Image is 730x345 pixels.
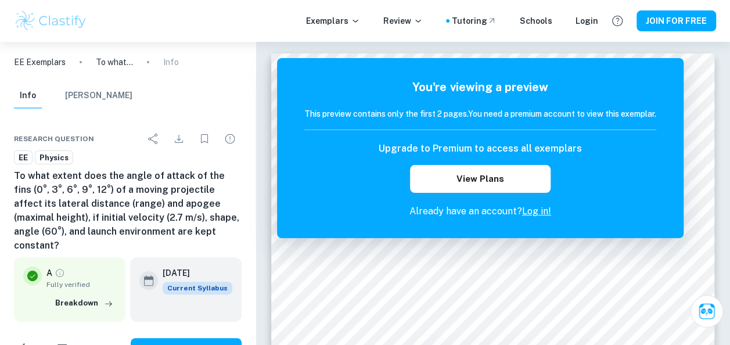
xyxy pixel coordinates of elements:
[522,206,551,217] a: Log in!
[163,282,232,294] span: Current Syllabus
[14,83,42,109] button: Info
[96,56,133,69] p: To what extent does the angle of attack of the fins (0°, 3°, 6°, 9°, 12°) of a moving projectile ...
[55,268,65,278] a: Grade fully verified
[304,78,656,96] h5: You're viewing a preview
[607,11,627,31] button: Help and Feedback
[14,150,33,165] a: EE
[520,15,552,27] a: Schools
[65,83,132,109] button: [PERSON_NAME]
[636,10,716,31] button: JOIN FOR FREE
[35,152,73,164] span: Physics
[14,56,66,69] a: EE Exemplars
[304,107,656,120] h6: This preview contains only the first 2 pages. You need a premium account to view this exemplar.
[14,134,94,144] span: Research question
[46,267,52,279] p: A
[193,127,216,150] div: Bookmark
[383,15,423,27] p: Review
[163,282,232,294] div: This exemplar is based on the current syllabus. Feel free to refer to it for inspiration/ideas wh...
[410,165,551,193] button: View Plans
[142,127,165,150] div: Share
[691,295,723,328] button: Ask Clai
[576,15,598,27] a: Login
[379,142,582,156] h6: Upgrade to Premium to access all exemplars
[14,169,242,253] h6: To what extent does the angle of attack of the fins (0°, 3°, 6°, 9°, 12°) of a moving projectile ...
[306,15,360,27] p: Exemplars
[163,267,223,279] h6: [DATE]
[35,150,73,165] a: Physics
[304,204,656,218] p: Already have an account?
[218,127,242,150] div: Report issue
[452,15,497,27] a: Tutoring
[163,56,179,69] p: Info
[15,152,32,164] span: EE
[46,279,116,290] span: Fully verified
[167,127,190,150] div: Download
[52,294,116,312] button: Breakdown
[14,9,88,33] img: Clastify logo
